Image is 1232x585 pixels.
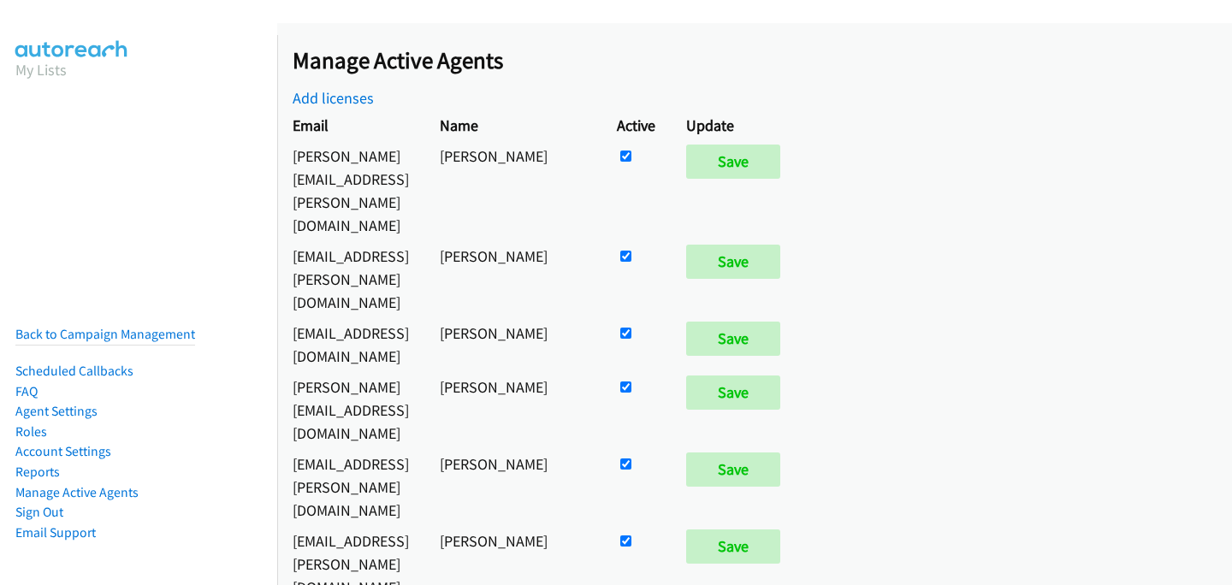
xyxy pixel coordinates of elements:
td: [PERSON_NAME] [424,240,601,317]
a: Sign Out [15,504,63,520]
input: Save [686,145,780,179]
iframe: Resource Center [1183,224,1232,360]
a: Reports [15,464,60,480]
input: Save [686,375,780,410]
a: My Lists [15,60,67,80]
th: Name [424,109,601,140]
td: [PERSON_NAME] [424,371,601,448]
td: [EMAIL_ADDRESS][DOMAIN_NAME] [277,317,424,371]
td: [PERSON_NAME] [424,448,601,525]
td: [PERSON_NAME] [424,140,601,240]
td: [PERSON_NAME] [424,317,601,371]
th: Email [277,109,424,140]
td: [PERSON_NAME][EMAIL_ADDRESS][PERSON_NAME][DOMAIN_NAME] [277,140,424,240]
td: [PERSON_NAME][EMAIL_ADDRESS][DOMAIN_NAME] [277,371,424,448]
input: Save [686,322,780,356]
th: Update [671,109,803,140]
a: Manage Active Agents [15,484,139,500]
a: Back to Campaign Management [15,326,195,342]
th: Active [601,109,671,140]
input: Save [686,245,780,279]
a: Scheduled Callbacks [15,363,133,379]
input: Save [686,452,780,487]
h2: Manage Active Agents [293,46,1232,75]
td: [EMAIL_ADDRESS][PERSON_NAME][DOMAIN_NAME] [277,240,424,317]
a: Roles [15,423,47,440]
td: [EMAIL_ADDRESS][PERSON_NAME][DOMAIN_NAME] [277,448,424,525]
a: Agent Settings [15,403,98,419]
iframe: Checklist [1087,511,1219,572]
a: Account Settings [15,443,111,459]
a: Email Support [15,524,96,541]
a: Add licenses [293,88,374,108]
a: FAQ [15,383,38,399]
input: Save [686,529,780,564]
